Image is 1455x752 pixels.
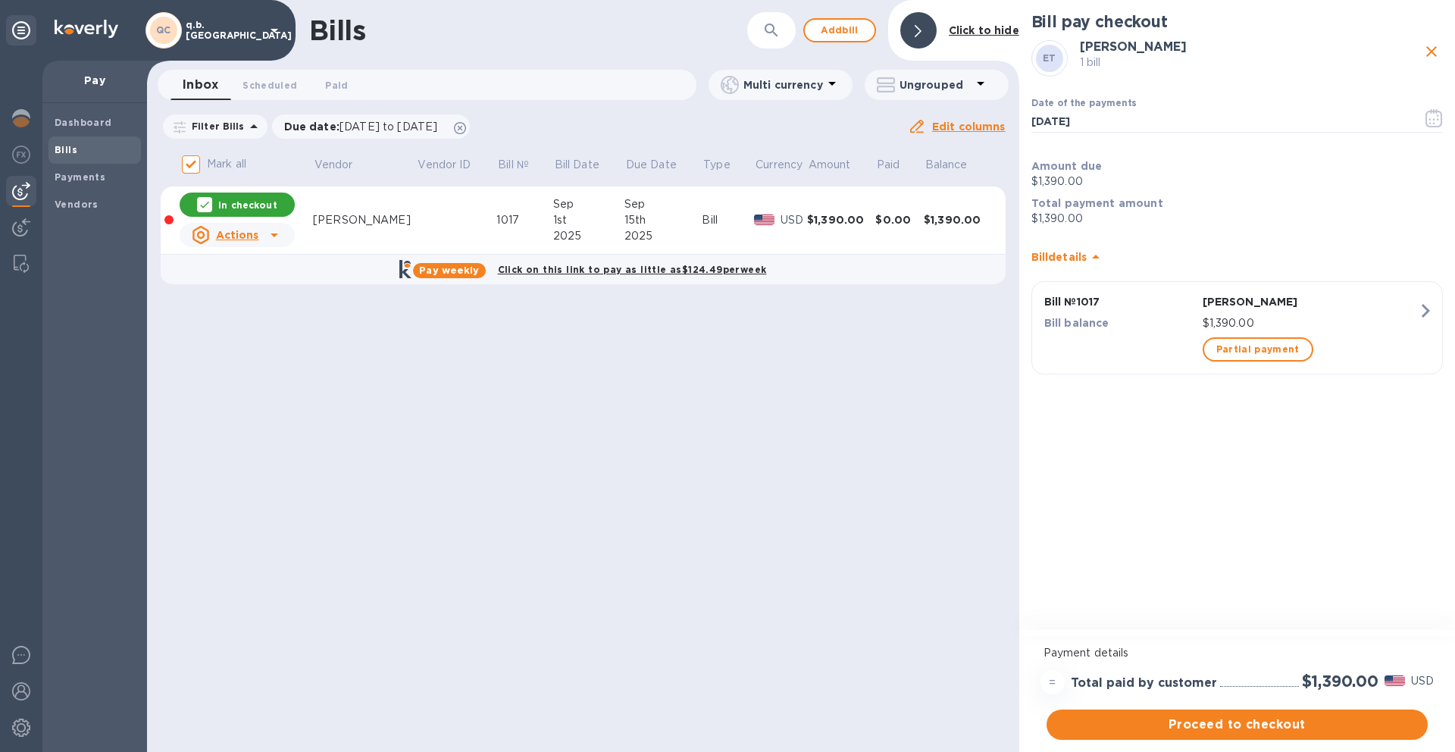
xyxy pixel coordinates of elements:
span: [DATE] to [DATE] [339,121,437,133]
b: Click on this link to pay as little as $124.49 per week [498,264,767,275]
div: 1st [553,212,624,228]
span: Paid [877,157,920,173]
img: Foreign exchange [12,146,30,164]
div: = [1040,670,1065,694]
div: Unpin categories [6,15,36,45]
b: Bills [55,144,77,155]
div: $1,390.00 [924,212,993,227]
b: ET [1043,52,1056,64]
p: Vendor ID [418,157,471,173]
p: Amount [809,157,851,173]
img: USD [754,215,774,225]
div: 15th [624,212,702,228]
p: 1 bill [1080,55,1420,70]
b: Dashboard [55,117,112,128]
div: 2025 [624,228,702,244]
b: Amount due [1031,160,1103,172]
span: Vendor ID [418,157,490,173]
b: Click to hide [949,24,1019,36]
p: Balance [925,157,968,173]
img: Logo [55,20,118,38]
p: Bill № 1017 [1044,294,1197,309]
span: Paid [325,77,348,93]
span: Bill Date [555,157,619,173]
div: Billdetails [1031,233,1443,281]
div: 1017 [496,212,553,228]
p: $1,390.00 [1031,211,1443,227]
b: Total payment amount [1031,197,1163,209]
u: Edit columns [932,121,1006,133]
div: $1,390.00 [807,212,875,227]
b: Pay weekly [419,265,479,276]
div: Due date:[DATE] to [DATE] [272,114,471,139]
b: Bill details [1031,251,1087,263]
div: $0.00 [875,212,924,227]
span: Partial payment [1216,340,1300,359]
span: Vendor [314,157,373,173]
button: Bill №1017[PERSON_NAME]Bill balance$1,390.00Partial payment [1031,281,1443,374]
b: Payments [55,171,105,183]
p: Due Date [626,157,677,173]
h3: Total paid by customer [1071,676,1217,691]
p: Bill Date [555,157,599,173]
button: Addbill [803,18,876,42]
p: Filter Bills [186,120,245,133]
b: QC [156,24,171,36]
p: Bill № [498,157,529,173]
p: Bill balance [1044,315,1197,331]
p: Due date : [284,119,446,134]
div: Sep [624,196,702,212]
p: Ungrouped [900,77,972,92]
span: Type [703,157,750,173]
div: [PERSON_NAME] [313,212,417,228]
u: Actions [216,229,259,241]
div: 2025 [553,228,624,244]
p: q.b. [GEOGRAPHIC_DATA] [186,20,261,41]
button: close [1420,40,1443,63]
p: Pay [55,73,135,88]
p: USD [781,212,807,228]
p: Paid [877,157,900,173]
span: Add bill [817,21,862,39]
label: Date of the payments [1031,99,1136,108]
span: Balance [925,157,987,173]
span: Inbox [183,74,218,96]
h1: Bills [309,14,365,46]
p: Payment details [1044,645,1431,661]
p: Type [703,157,731,173]
p: Mark all [207,156,246,172]
div: Sep [553,196,624,212]
p: Multi currency [743,77,823,92]
p: [PERSON_NAME] [1203,294,1418,309]
p: In checkout [218,199,277,211]
p: $1,390.00 [1203,315,1418,331]
b: Vendors [55,199,99,210]
img: USD [1385,675,1405,686]
span: Proceed to checkout [1059,716,1416,734]
p: $1,390.00 [1031,174,1443,190]
b: [PERSON_NAME] [1080,39,1187,54]
p: Vendor [314,157,353,173]
div: Bill [702,212,754,228]
span: Due Date [626,157,696,173]
span: Bill № [498,157,549,173]
span: Scheduled [242,77,297,93]
h2: Bill pay checkout [1031,12,1443,31]
span: Amount [809,157,871,173]
h2: $1,390.00 [1302,672,1378,691]
p: Currency [756,157,803,173]
p: USD [1411,673,1434,689]
button: Partial payment [1203,337,1313,362]
button: Proceed to checkout [1047,710,1428,740]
